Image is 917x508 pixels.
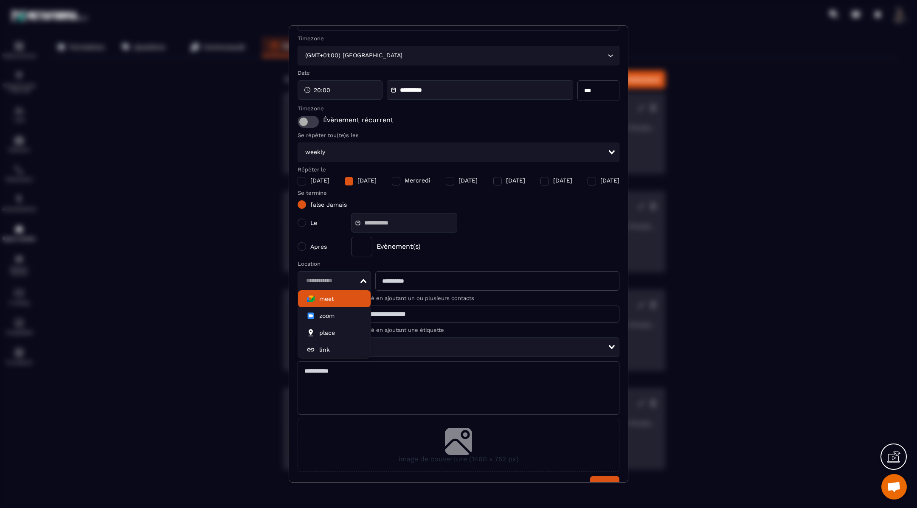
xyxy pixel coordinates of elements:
[298,337,619,357] div: Search for option
[553,177,572,185] span: [DATE]
[298,70,619,76] label: Date
[319,345,330,354] span: link
[314,86,330,94] span: 20:00
[298,35,619,42] label: Timezone
[298,46,619,65] div: Search for option
[405,177,430,185] span: Mercredi
[298,166,619,173] label: Répéter le
[323,116,394,128] span: Évènement récurrent
[303,148,327,157] span: weekly
[319,295,334,303] span: meet
[404,51,605,60] input: Search for option
[303,276,360,286] input: Search for option
[298,190,619,196] label: Se termine
[506,177,525,185] span: [DATE]
[310,201,347,208] span: false Jamais
[327,148,608,157] input: Search for option
[310,219,347,226] span: Le
[399,455,519,463] span: image de couverture (1460 x 752 px)
[298,295,619,301] label: Rendre cet événement privé en ajoutant un ou plusieurs contacts
[310,177,329,185] span: [DATE]
[310,243,347,250] span: Apres
[377,242,421,250] span: Evènement(s)
[298,132,619,138] label: Se répéter tou(te)s les
[298,261,619,267] label: Location
[298,143,619,162] div: Search for option
[298,271,371,291] div: Search for option
[458,177,478,185] span: [DATE]
[357,177,377,185] span: [DATE]
[881,474,907,500] a: Ouvrir le chat
[600,177,619,185] span: [DATE]
[298,327,619,333] label: Rendre cet événement privé en ajoutant une étiquette
[303,51,404,60] span: (GMT+01:00) [GEOGRAPHIC_DATA]
[303,342,608,352] input: Search for option
[319,328,335,337] span: place
[590,476,619,494] button: Créer
[298,105,619,112] label: Timezone
[319,312,335,320] span: zoom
